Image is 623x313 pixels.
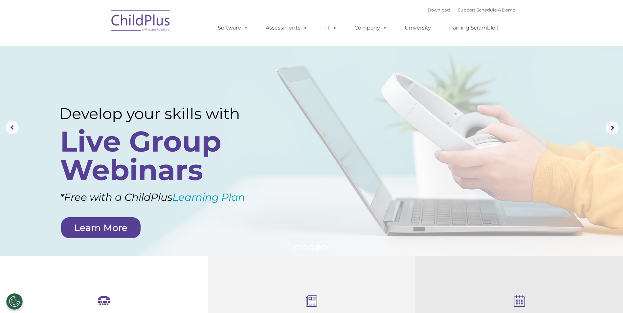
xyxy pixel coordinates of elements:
[442,21,504,34] a: Training Scramble!!
[59,104,265,123] rs-layer: Develop your skills with
[259,21,314,34] a: Assessments
[172,191,245,203] a: Learning Plan
[428,7,515,12] font: |
[108,5,174,38] img: ChildPlus by Procare Solutions
[428,7,450,12] a: Download
[6,293,23,310] button: Cookies Settings
[319,21,344,34] a: IT
[477,7,515,12] a: Schedule A Demo
[211,21,255,34] a: Software
[91,43,111,48] span: Last name
[398,21,437,34] a: University
[61,217,141,238] a: Learn More
[60,127,263,184] rs-layer: Live Group Webinars
[348,21,394,34] a: Company
[60,188,280,207] rs-layer: *Free with a ChildPlus
[91,70,119,75] span: Phone number
[458,7,475,12] a: Support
